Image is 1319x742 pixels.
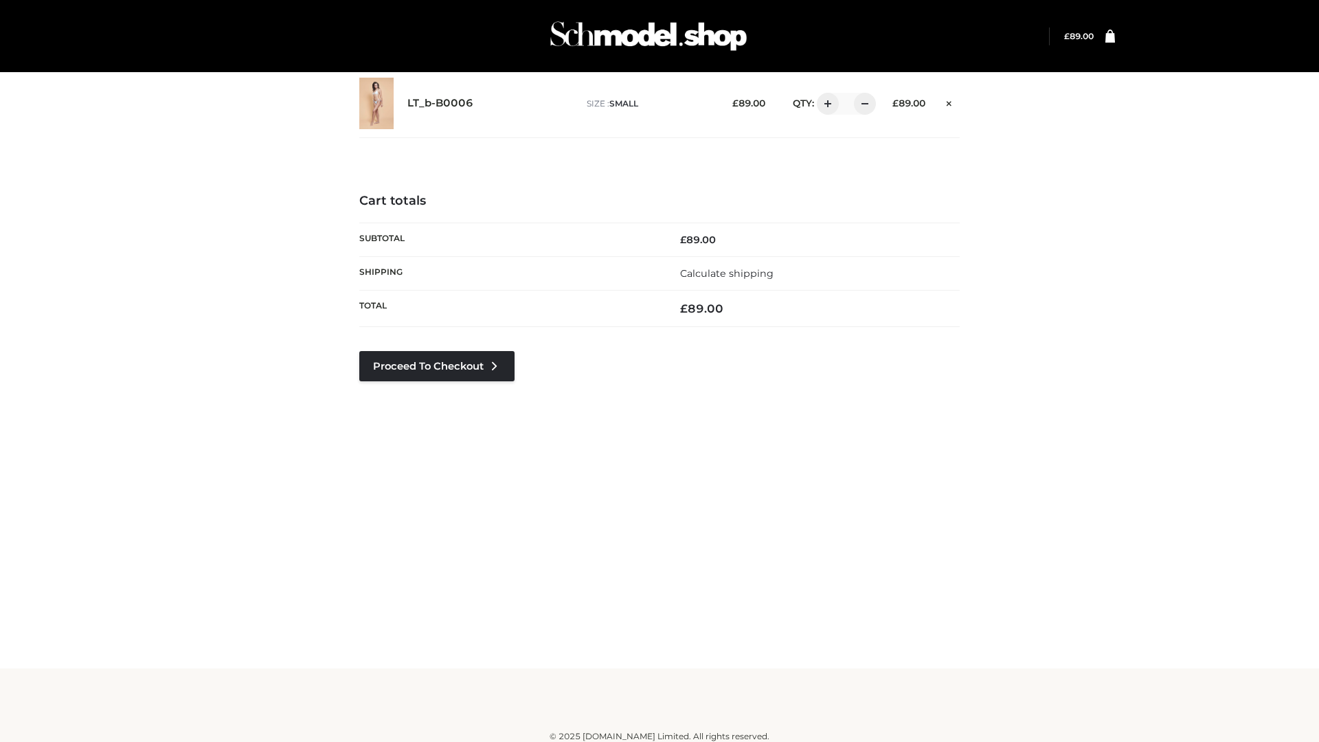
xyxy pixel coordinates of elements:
img: Schmodel Admin 964 [545,9,752,63]
span: £ [732,98,739,109]
th: Subtotal [359,223,659,256]
bdi: 89.00 [1064,31,1094,41]
h4: Cart totals [359,194,960,209]
span: SMALL [609,98,638,109]
bdi: 89.00 [680,302,723,315]
a: Remove this item [939,93,960,111]
p: size : [587,98,711,110]
a: LT_b-B0006 [407,97,473,110]
th: Total [359,291,659,327]
span: £ [892,98,899,109]
bdi: 89.00 [680,234,716,246]
span: £ [680,302,688,315]
a: £89.00 [1064,31,1094,41]
span: £ [1064,31,1070,41]
a: Proceed to Checkout [359,351,515,381]
bdi: 89.00 [732,98,765,109]
span: £ [680,234,686,246]
div: QTY: [779,93,871,115]
th: Shipping [359,256,659,290]
bdi: 89.00 [892,98,925,109]
a: Calculate shipping [680,267,774,280]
